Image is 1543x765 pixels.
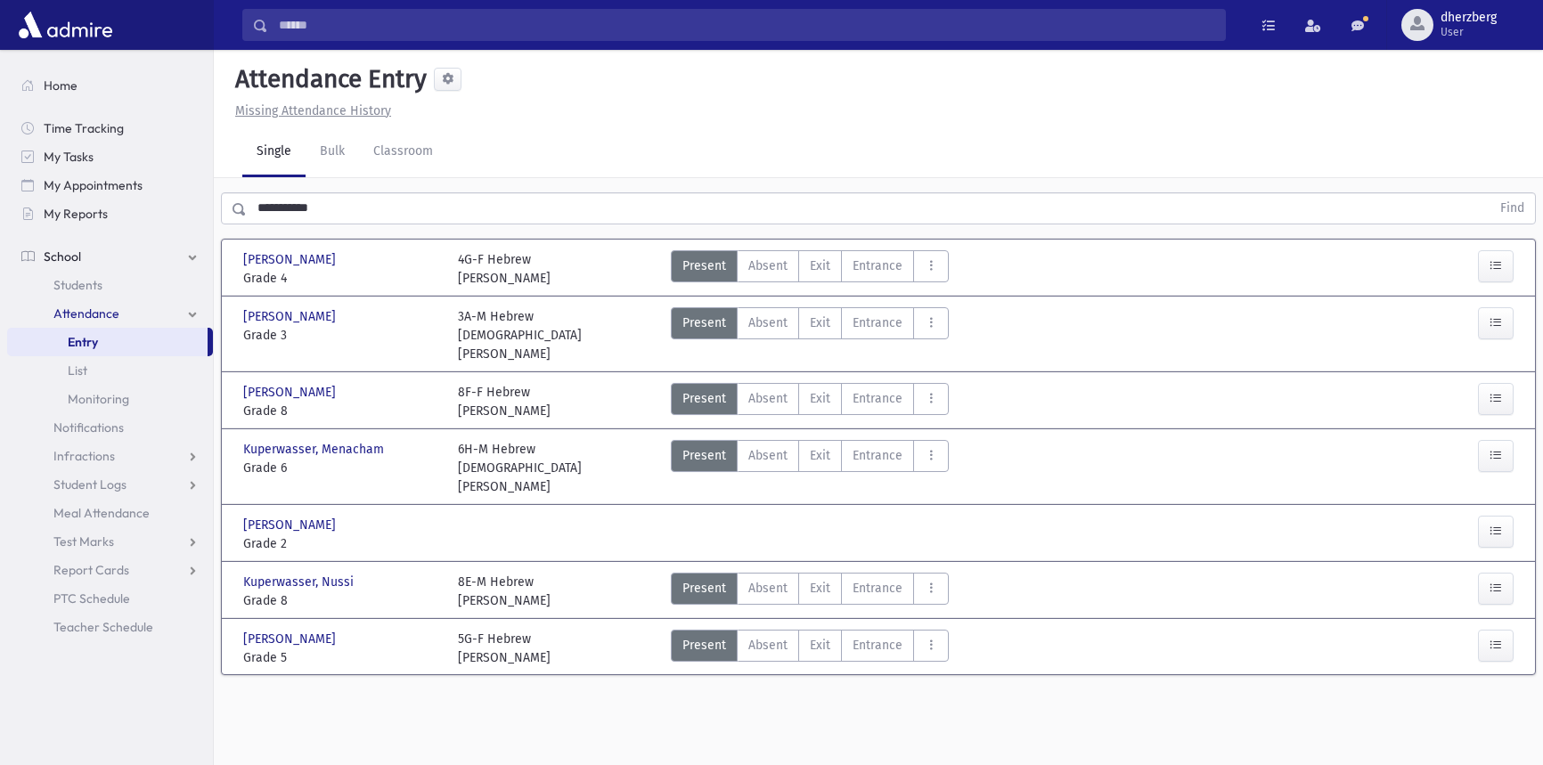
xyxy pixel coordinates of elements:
div: AttTypes [671,307,949,363]
a: Entry [7,328,208,356]
span: Exit [810,446,830,465]
div: 3A-M Hebrew [DEMOGRAPHIC_DATA][PERSON_NAME] [458,307,655,363]
span: Entrance [853,636,902,655]
span: Infractions [53,448,115,464]
span: Entrance [853,256,902,275]
span: dherzberg [1441,11,1497,25]
span: Teacher Schedule [53,619,153,635]
span: Entrance [853,446,902,465]
div: AttTypes [671,250,949,288]
span: Present [682,579,726,598]
span: Grade 8 [243,591,440,610]
div: AttTypes [671,573,949,610]
span: Grade 6 [243,459,440,477]
span: School [44,248,81,264]
span: Grade 5 [243,648,440,667]
div: AttTypes [671,440,949,496]
a: Time Tracking [7,114,213,142]
span: Exit [810,579,830,598]
a: Monitoring [7,385,213,413]
a: Classroom [359,127,447,177]
a: My Tasks [7,142,213,171]
span: Present [682,313,726,332]
span: PTC Schedule [53,590,130,606]
span: Report Cards [53,562,129,578]
span: Absent [748,389,788,408]
span: Students [53,277,102,293]
span: Kuperwasser, Menacham [243,440,388,459]
span: Present [682,389,726,408]
span: [PERSON_NAME] [243,383,339,402]
button: Find [1490,193,1535,224]
a: Notifications [7,413,213,442]
div: AttTypes [671,630,949,667]
span: Present [682,446,726,465]
div: 8F-F Hebrew [PERSON_NAME] [458,383,551,420]
a: Bulk [306,127,359,177]
a: PTC Schedule [7,584,213,613]
span: Grade 8 [243,402,440,420]
a: Test Marks [7,527,213,556]
span: Time Tracking [44,120,124,136]
img: AdmirePro [14,7,117,43]
h5: Attendance Entry [228,64,427,94]
span: Exit [810,256,830,275]
span: [PERSON_NAME] [243,630,339,648]
a: My Appointments [7,171,213,199]
a: Teacher Schedule [7,613,213,641]
span: Absent [748,256,788,275]
span: Entrance [853,313,902,332]
span: Entrance [853,389,902,408]
span: Meal Attendance [53,505,150,521]
div: 6H-M Hebrew [DEMOGRAPHIC_DATA][PERSON_NAME] [458,440,655,496]
span: Notifications [53,419,124,435]
a: Missing Attendance History [228,103,391,118]
u: Missing Attendance History [235,103,391,118]
div: 8E-M Hebrew [PERSON_NAME] [458,573,551,610]
a: Attendance [7,299,213,328]
span: List [68,362,87,378]
a: List [7,356,213,385]
span: Absent [748,636,788,655]
a: Home [7,71,213,100]
span: My Appointments [44,177,143,193]
span: My Reports [44,206,108,222]
span: Exit [810,389,830,408]
a: School [7,242,213,271]
input: Search [268,9,1225,41]
span: [PERSON_NAME] [243,307,339,326]
div: AttTypes [671,383,949,420]
div: 5G-F Hebrew [PERSON_NAME] [458,630,551,667]
span: Absent [748,446,788,465]
a: Report Cards [7,556,213,584]
span: Test Marks [53,533,114,549]
span: [PERSON_NAME] [243,250,339,269]
span: Home [44,77,78,94]
span: Absent [748,313,788,332]
a: Student Logs [7,470,213,499]
a: Infractions [7,442,213,470]
span: Entry [68,334,98,350]
a: Students [7,271,213,299]
a: Meal Attendance [7,499,213,527]
a: My Reports [7,199,213,228]
span: Grade 3 [243,326,440,345]
span: Present [682,256,726,275]
span: Entrance [853,579,902,598]
div: 4G-F Hebrew [PERSON_NAME] [458,250,551,288]
span: Attendance [53,305,119,321]
span: Exit [810,313,830,332]
span: Grade 2 [243,534,440,553]
span: Grade 4 [243,269,440,288]
span: My Tasks [44,149,94,165]
span: Student Logs [53,476,127,492]
span: Kuperwasser, Nussi [243,573,357,591]
span: Monitoring [68,391,129,407]
span: [PERSON_NAME] [243,516,339,534]
span: Absent [748,579,788,598]
span: Present [682,636,726,655]
span: Exit [810,636,830,655]
a: Single [242,127,306,177]
span: User [1441,25,1497,39]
